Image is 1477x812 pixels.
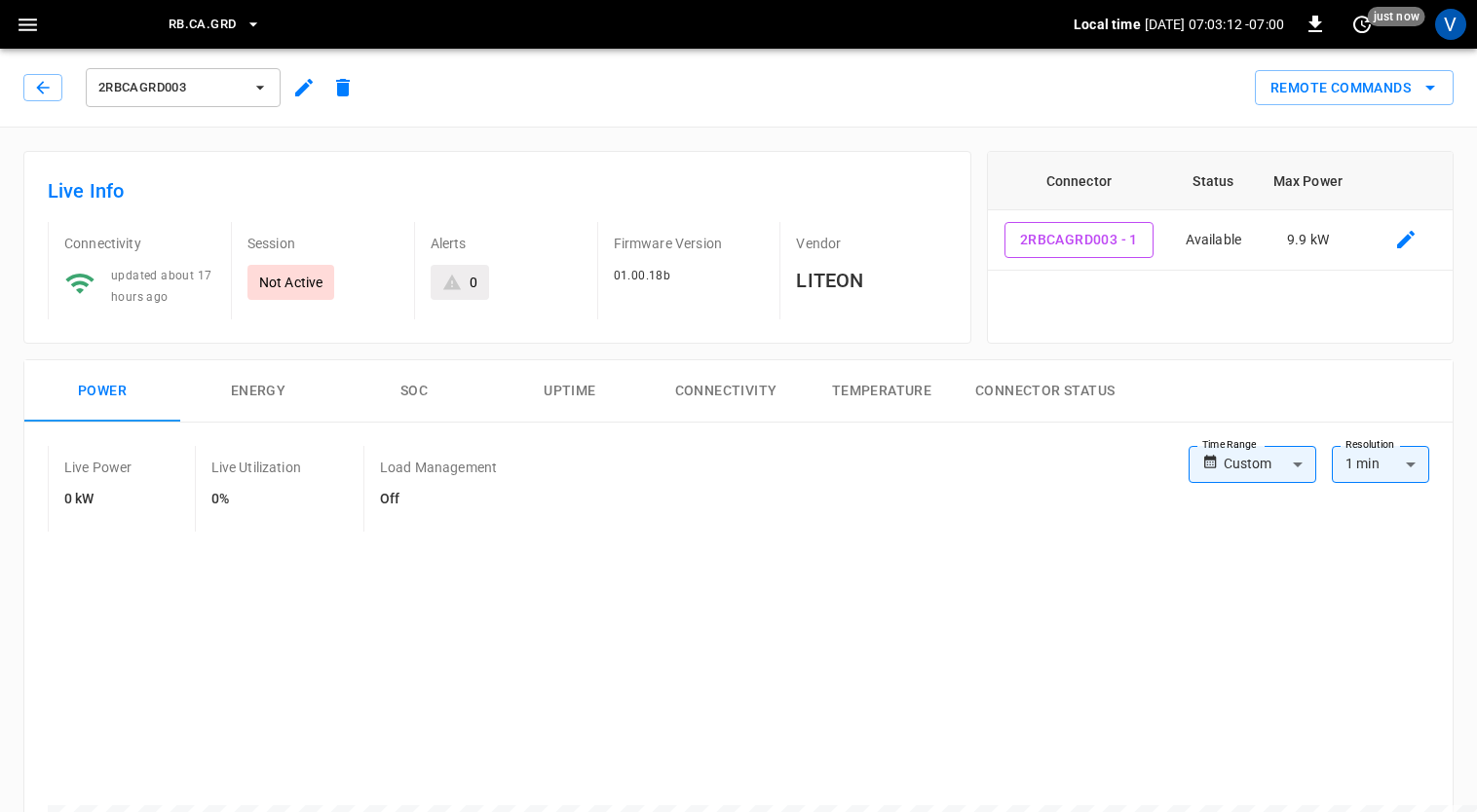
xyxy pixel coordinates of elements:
[1257,152,1358,210] th: Max Power
[1145,15,1284,34] p: [DATE] 07:03:12 -07:00
[1169,152,1257,210] th: Status
[180,360,336,423] button: Energy
[1004,222,1154,258] button: 2RBCAGRD003 - 1
[1345,437,1394,453] label: Resolution
[1255,70,1454,106] div: remote commands options
[1255,70,1454,106] button: Remote Commands
[64,234,215,253] p: Connectivity
[98,77,243,99] span: 2RBCAGRD003
[1074,15,1141,34] p: Local time
[1435,9,1466,40] div: profile-icon
[796,265,947,296] h6: LITEON
[380,489,497,510] h6: Off
[48,175,947,206] h6: Live Info
[1346,9,1378,40] button: set refresh interval
[336,360,492,423] button: SOC
[64,458,133,477] p: Live Power
[1257,210,1358,271] td: 9.9 kW
[86,68,281,107] button: 2RBCAGRD003
[247,234,398,253] p: Session
[161,6,269,44] button: RB.CA.GRD
[796,234,947,253] p: Vendor
[1202,437,1257,453] label: Time Range
[648,360,804,423] button: Connectivity
[988,152,1169,210] th: Connector
[380,458,497,477] p: Load Management
[169,14,236,36] span: RB.CA.GRD
[211,458,301,477] p: Live Utilization
[211,489,301,510] h6: 0%
[64,489,133,510] h6: 0 kW
[111,269,211,304] span: updated about 17 hours ago
[24,360,180,423] button: Power
[470,273,477,292] div: 0
[614,269,671,282] span: 01.00.18b
[988,152,1453,271] table: connector table
[259,273,323,292] p: Not Active
[492,360,648,423] button: Uptime
[960,360,1130,423] button: Connector Status
[1169,210,1257,271] td: Available
[804,360,960,423] button: Temperature
[614,234,765,253] p: Firmware Version
[1368,7,1425,26] span: just now
[1332,446,1429,483] div: 1 min
[1224,446,1316,483] div: Custom
[431,234,582,253] p: Alerts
